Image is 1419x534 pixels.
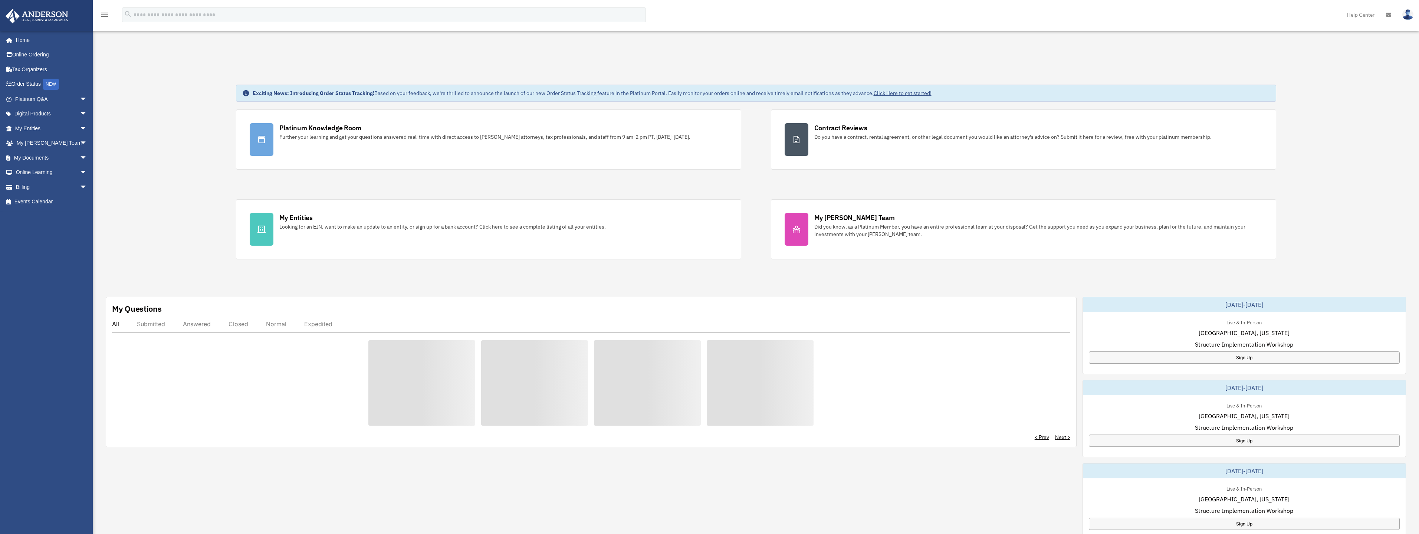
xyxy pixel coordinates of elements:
[266,320,286,328] div: Normal
[80,165,95,180] span: arrow_drop_down
[80,92,95,107] span: arrow_drop_down
[279,123,362,132] div: Platinum Knowledge Room
[80,180,95,195] span: arrow_drop_down
[236,109,741,170] a: Platinum Knowledge Room Further your learning and get your questions answered real-time with dire...
[100,13,109,19] a: menu
[229,320,248,328] div: Closed
[304,320,332,328] div: Expedited
[1083,297,1406,312] div: [DATE]-[DATE]
[814,213,895,222] div: My [PERSON_NAME] Team
[80,136,95,151] span: arrow_drop_down
[124,10,132,18] i: search
[1089,518,1400,530] a: Sign Up
[80,121,95,136] span: arrow_drop_down
[5,165,98,180] a: Online Learningarrow_drop_down
[236,199,741,259] a: My Entities Looking for an EIN, want to make an update to an entity, or sign up for a bank accoun...
[137,320,165,328] div: Submitted
[1402,9,1413,20] img: User Pic
[5,194,98,209] a: Events Calendar
[1199,495,1290,504] span: [GEOGRAPHIC_DATA], [US_STATE]
[80,107,95,122] span: arrow_drop_down
[3,9,70,23] img: Anderson Advisors Platinum Portal
[814,133,1212,141] div: Do you have a contract, rental agreement, or other legal document you would like an attorney's ad...
[5,77,98,92] a: Order StatusNEW
[279,223,606,230] div: Looking for an EIN, want to make an update to an entity, or sign up for a bank account? Click her...
[1089,351,1400,364] a: Sign Up
[5,62,98,77] a: Tax Organizers
[1055,433,1070,441] a: Next >
[1221,484,1268,492] div: Live & In-Person
[253,90,374,96] strong: Exciting News: Introducing Order Status Tracking!
[1089,435,1400,447] a: Sign Up
[1221,318,1268,326] div: Live & In-Person
[5,150,98,165] a: My Documentsarrow_drop_down
[874,90,932,96] a: Click Here to get started!
[5,121,98,136] a: My Entitiesarrow_drop_down
[279,133,690,141] div: Further your learning and get your questions answered real-time with direct access to [PERSON_NAM...
[183,320,211,328] div: Answered
[5,47,98,62] a: Online Ordering
[253,89,932,97] div: Based on your feedback, we're thrilled to announce the launch of our new Order Status Tracking fe...
[112,303,162,314] div: My Questions
[1195,423,1293,432] span: Structure Implementation Workshop
[771,199,1276,259] a: My [PERSON_NAME] Team Did you know, as a Platinum Member, you have an entire professional team at...
[1195,506,1293,515] span: Structure Implementation Workshop
[5,107,98,121] a: Digital Productsarrow_drop_down
[1199,412,1290,420] span: [GEOGRAPHIC_DATA], [US_STATE]
[80,150,95,166] span: arrow_drop_down
[1199,328,1290,337] span: [GEOGRAPHIC_DATA], [US_STATE]
[771,109,1276,170] a: Contract Reviews Do you have a contract, rental agreement, or other legal document you would like...
[814,123,867,132] div: Contract Reviews
[5,92,98,107] a: Platinum Q&Aarrow_drop_down
[100,10,109,19] i: menu
[43,79,59,90] div: NEW
[5,136,98,151] a: My [PERSON_NAME] Teamarrow_drop_down
[5,180,98,194] a: Billingarrow_drop_down
[5,33,95,47] a: Home
[1221,401,1268,409] div: Live & In-Person
[1083,380,1406,395] div: [DATE]-[DATE]
[1035,433,1049,441] a: < Prev
[1195,340,1293,349] span: Structure Implementation Workshop
[279,213,313,222] div: My Entities
[112,320,119,328] div: All
[814,223,1262,238] div: Did you know, as a Platinum Member, you have an entire professional team at your disposal? Get th...
[1083,463,1406,478] div: [DATE]-[DATE]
